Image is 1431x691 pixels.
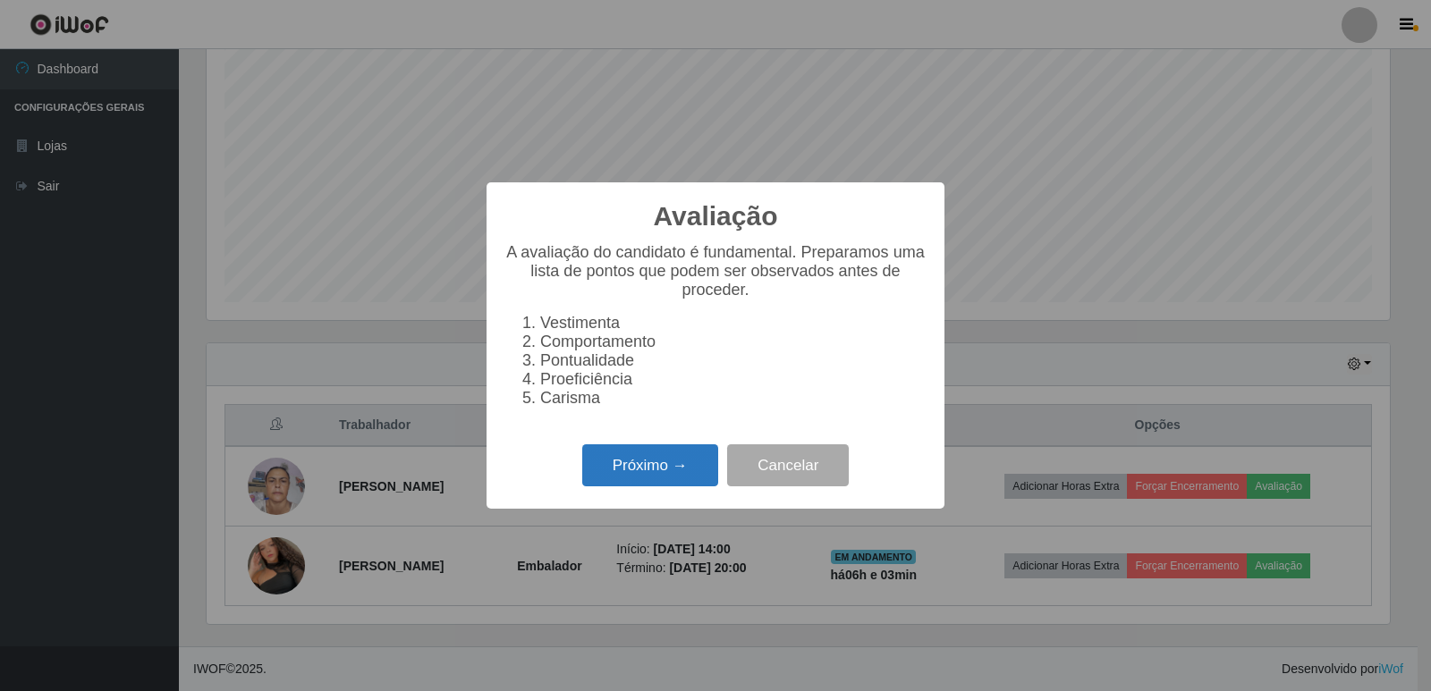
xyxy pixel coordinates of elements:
[504,243,927,299] p: A avaliação do candidato é fundamental. Preparamos uma lista de pontos que podem ser observados a...
[540,389,927,408] li: Carisma
[582,444,718,486] button: Próximo →
[540,314,927,333] li: Vestimenta
[540,370,927,389] li: Proeficiência
[654,200,778,232] h2: Avaliação
[540,351,927,370] li: Pontualidade
[727,444,849,486] button: Cancelar
[540,333,927,351] li: Comportamento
